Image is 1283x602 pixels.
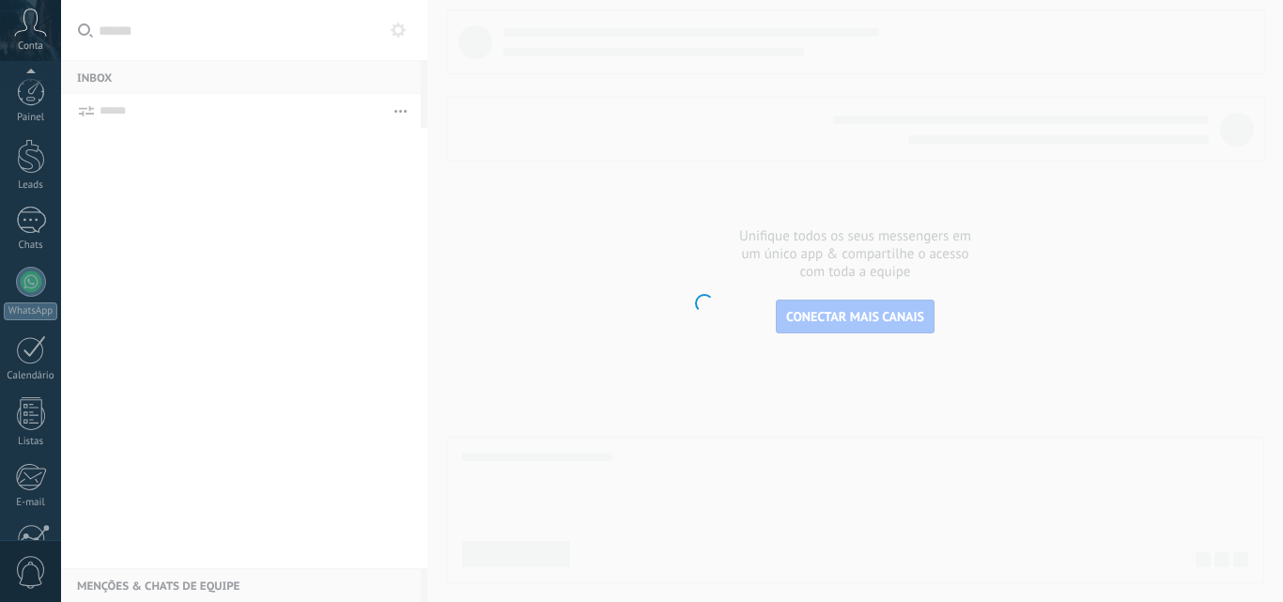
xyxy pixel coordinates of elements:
div: Painel [4,112,58,124]
div: Calendário [4,370,58,382]
div: WhatsApp [4,302,57,320]
div: Chats [4,239,58,252]
div: Listas [4,436,58,448]
div: Leads [4,179,58,192]
div: E-mail [4,497,58,509]
span: Conta [18,40,43,53]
